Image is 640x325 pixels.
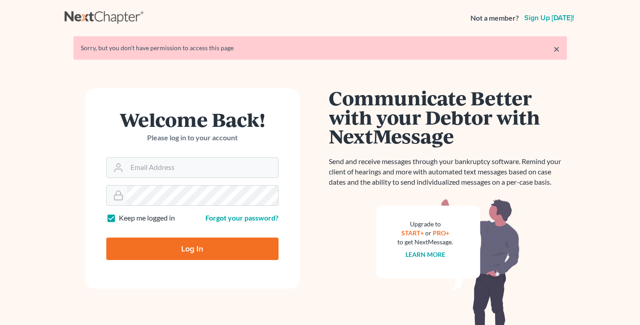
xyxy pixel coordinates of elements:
[127,158,278,178] input: Email Address
[106,238,279,260] input: Log In
[398,220,453,229] div: Upgrade to
[329,88,567,146] h1: Communicate Better with your Debtor with NextMessage
[106,110,279,129] h1: Welcome Back!
[470,13,519,23] strong: Not a member?
[329,156,567,187] p: Send and receive messages through your bankruptcy software. Remind your client of hearings and mo...
[553,43,560,54] a: ×
[401,229,424,237] a: START+
[425,229,431,237] span: or
[81,43,560,52] div: Sorry, but you don't have permission to access this page
[405,251,445,258] a: Learn more
[433,229,449,237] a: PRO+
[119,213,175,223] label: Keep me logged in
[522,14,576,22] a: Sign up [DATE]!
[205,213,279,222] a: Forgot your password?
[398,238,453,247] div: to get NextMessage.
[106,133,279,143] p: Please log in to your account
